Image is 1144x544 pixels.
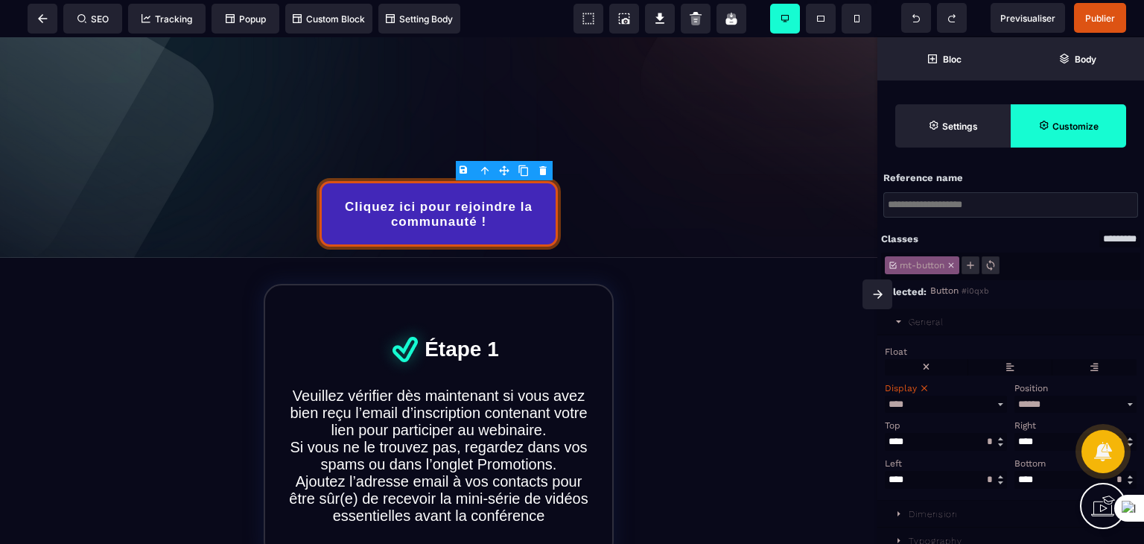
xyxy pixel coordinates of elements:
span: Popup [226,13,266,25]
span: Position [1014,383,1048,393]
div: Selected: [881,285,930,299]
strong: Settings [942,121,978,132]
span: Left [885,458,902,469]
span: Bottom [1014,458,1046,469]
span: Screenshot [609,4,639,34]
span: Button [930,285,959,296]
p: Reference name [883,171,963,185]
div: General [909,317,944,327]
strong: Body [1075,54,1096,65]
span: Right [1014,420,1036,431]
span: Top [885,420,900,431]
span: View components [573,4,603,34]
span: Open Layer Manager [1011,37,1144,80]
div: Dimension [909,509,958,519]
span: Publier [1085,13,1115,24]
span: #i0qxb [962,286,989,296]
strong: Customize [1052,121,1099,132]
span: Tracking [142,13,192,25]
div: Classes [881,233,918,246]
img: 5b0f7acec7050026322c7a33464a9d2d_df1180c19b023640bdd1f6191e6afa79_big_tick.png [375,282,436,343]
span: Open Blocks [877,37,1011,80]
span: SEO [77,13,109,25]
span: Setting Body [386,13,453,25]
span: Settings [895,104,1011,148]
span: Preview [991,3,1065,33]
strong: Bloc [943,54,962,65]
text: Veuillez vérifier dès maintenant si vous avez bien reçu l’email d’inscription contenant votre lie... [283,347,594,491]
button: Cliquez ici pour rejoindre la communauté ! [320,144,558,209]
span: Previsualiser [1000,13,1055,24]
span: Display [885,383,917,393]
text: Étape 1 [421,297,503,328]
span: Open Style Manager [1011,104,1126,148]
span: Custom Block [293,13,365,25]
span: mt-button [897,260,947,271]
span: Float [885,347,907,357]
